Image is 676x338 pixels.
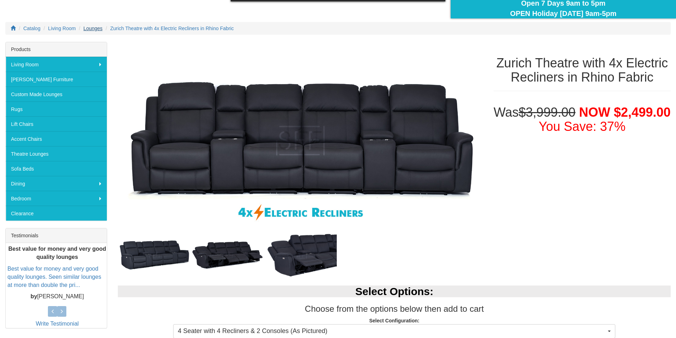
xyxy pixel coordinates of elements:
a: Clearance [6,206,107,221]
a: Theatre Lounges [6,146,107,161]
b: Select Options: [355,286,433,297]
h1: Zurich Theatre with 4x Electric Recliners in Rhino Fabric [494,56,671,84]
strong: Select Configuration: [369,318,419,323]
a: Custom Made Lounges [6,87,107,101]
font: You Save: 37% [539,119,626,134]
a: Lift Chairs [6,116,107,131]
p: [PERSON_NAME] [7,293,107,301]
span: NOW $2,499.00 [579,105,671,120]
del: $3,999.00 [519,105,576,120]
a: Sofa Beds [6,161,107,176]
a: Write Testimonial [36,321,79,327]
b: by [31,294,37,300]
a: Zurich Theatre with 4x Electric Recliners in Rhino Fabric [110,26,234,31]
a: Lounges [83,26,103,31]
a: Living Room [48,26,76,31]
a: Best value for money and very good quality lounges. Seen similar lounges at more than double the ... [7,266,101,288]
a: Catalog [23,26,40,31]
div: Testimonials [6,228,107,243]
a: [PERSON_NAME] Furniture [6,72,107,87]
a: Accent Chairs [6,131,107,146]
a: Bedroom [6,191,107,206]
h3: Choose from the options below then add to cart [118,304,671,314]
a: Rugs [6,101,107,116]
b: Best value for money and very good quality lounges [8,246,106,260]
a: Living Room [6,57,107,72]
a: Dining [6,176,107,191]
div: Products [6,42,107,57]
span: 4 Seater with 4 Recliners & 2 Consoles (As Pictured) [178,327,606,336]
h1: Was [494,105,671,133]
